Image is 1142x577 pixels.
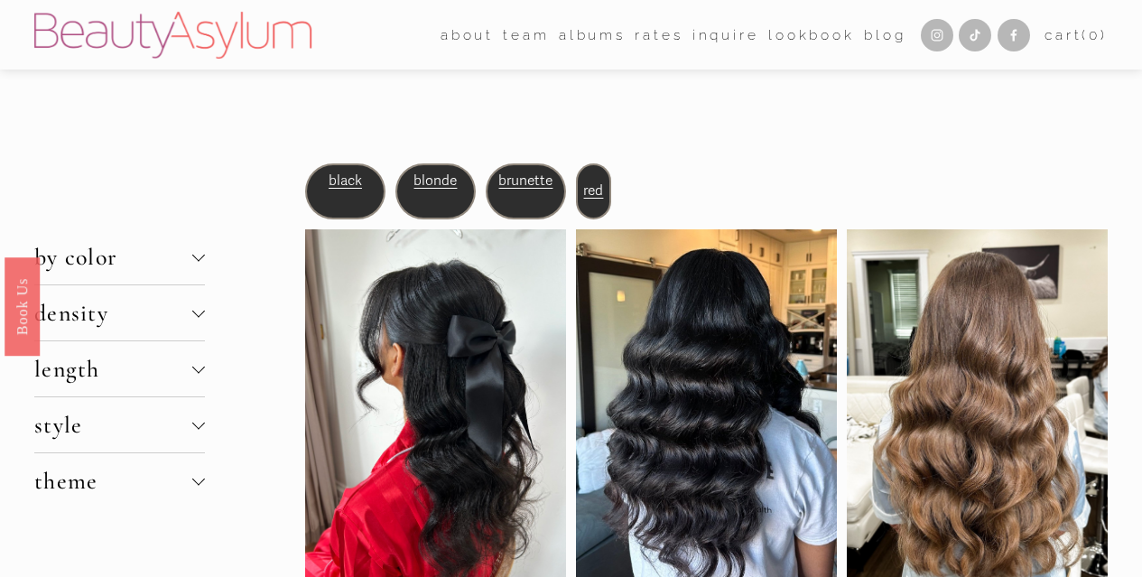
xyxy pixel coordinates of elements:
[768,21,855,49] a: Lookbook
[34,397,205,452] button: style
[34,12,311,59] img: Beauty Asylum | Bridal Hair &amp; Makeup Charlotte &amp; Atlanta
[34,355,192,383] span: length
[5,256,40,355] a: Book Us
[441,21,494,49] a: folder dropdown
[583,182,603,200] a: red
[34,299,192,327] span: density
[498,172,552,190] a: brunette
[34,341,205,396] button: length
[559,21,626,49] a: albums
[34,243,192,271] span: by color
[34,229,205,284] button: by color
[1082,26,1108,43] span: ( )
[413,172,457,190] a: blonde
[921,19,953,51] a: Instagram
[959,19,991,51] a: TikTok
[1089,26,1100,43] span: 0
[441,23,494,48] span: about
[503,23,549,48] span: team
[34,453,205,508] button: theme
[34,285,205,340] button: density
[998,19,1030,51] a: Facebook
[635,21,682,49] a: Rates
[864,21,905,49] a: Blog
[34,411,192,439] span: style
[692,21,759,49] a: Inquire
[34,467,192,495] span: theme
[1045,23,1108,48] a: 0 items in cart
[503,21,549,49] a: folder dropdown
[329,172,362,190] a: black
